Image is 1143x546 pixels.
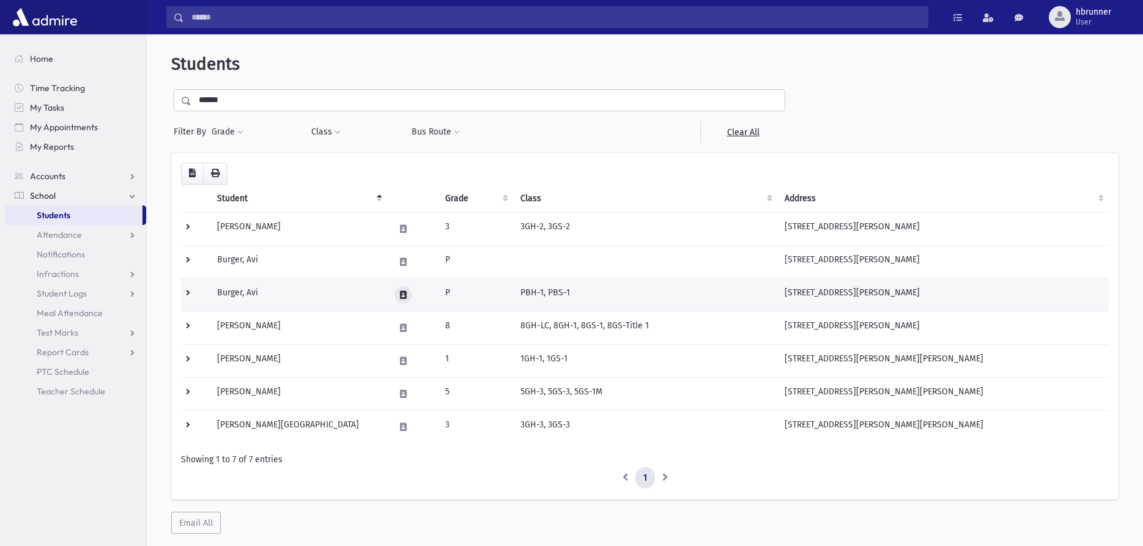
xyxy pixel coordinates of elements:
[777,311,1109,344] td: [STREET_ADDRESS][PERSON_NAME]
[30,83,85,94] span: Time Tracking
[211,121,244,143] button: Grade
[438,212,513,245] td: 3
[30,102,64,113] span: My Tasks
[37,347,89,358] span: Report Cards
[513,311,777,344] td: 8GH-LC, 8GH-1, 8GS-1, 8GS-Title 1
[5,323,146,342] a: Test Marks
[777,212,1109,245] td: [STREET_ADDRESS][PERSON_NAME]
[777,278,1109,311] td: [STREET_ADDRESS][PERSON_NAME]
[37,229,82,240] span: Attendance
[411,121,461,143] button: Bus Route
[37,308,103,319] span: Meal Attendance
[37,288,87,299] span: Student Logs
[5,78,146,98] a: Time Tracking
[5,284,146,303] a: Student Logs
[438,410,513,443] td: 3
[5,205,142,225] a: Students
[777,245,1109,278] td: [STREET_ADDRESS][PERSON_NAME]
[30,190,56,201] span: School
[10,5,80,29] img: AdmirePro
[311,121,341,143] button: Class
[438,278,513,311] td: P
[171,512,221,534] button: Email All
[5,264,146,284] a: Infractions
[513,278,777,311] td: PBH-1, PBS-1
[210,344,387,377] td: [PERSON_NAME]
[438,377,513,410] td: 5
[210,245,387,278] td: Burger, Avi
[5,382,146,401] a: Teacher Schedule
[181,453,1109,466] div: Showing 1 to 7 of 7 entries
[438,245,513,278] td: P
[181,163,204,185] button: CSV
[174,125,211,138] span: Filter By
[30,171,65,182] span: Accounts
[210,410,387,443] td: [PERSON_NAME][GEOGRAPHIC_DATA]
[438,344,513,377] td: 1
[203,163,227,185] button: Print
[5,186,146,205] a: School
[210,212,387,245] td: [PERSON_NAME]
[513,410,777,443] td: 3GH-3, 3GS-3
[37,210,70,221] span: Students
[5,342,146,362] a: Report Cards
[513,344,777,377] td: 1GH-1, 1GS-1
[5,166,146,186] a: Accounts
[777,185,1109,213] th: Address: activate to sort column ascending
[30,53,53,64] span: Home
[5,49,146,68] a: Home
[5,225,146,245] a: Attendance
[700,121,785,143] a: Clear All
[210,185,387,213] th: Student: activate to sort column descending
[777,410,1109,443] td: [STREET_ADDRESS][PERSON_NAME][PERSON_NAME]
[635,467,655,489] a: 1
[513,377,777,410] td: 5GH-3, 5GS-3, 5GS-1M
[5,117,146,137] a: My Appointments
[5,362,146,382] a: PTC Schedule
[1076,7,1111,17] span: hbrunner
[210,377,387,410] td: [PERSON_NAME]
[210,311,387,344] td: [PERSON_NAME]
[5,98,146,117] a: My Tasks
[210,278,387,311] td: Burger, Avi
[37,268,79,279] span: Infractions
[777,344,1109,377] td: [STREET_ADDRESS][PERSON_NAME][PERSON_NAME]
[37,249,85,260] span: Notifications
[513,212,777,245] td: 3GH-2, 3GS-2
[513,185,777,213] th: Class: activate to sort column ascending
[438,311,513,344] td: 8
[30,122,98,133] span: My Appointments
[37,386,105,397] span: Teacher Schedule
[777,377,1109,410] td: [STREET_ADDRESS][PERSON_NAME][PERSON_NAME]
[5,303,146,323] a: Meal Attendance
[30,141,74,152] span: My Reports
[184,6,928,28] input: Search
[5,137,146,157] a: My Reports
[438,185,513,213] th: Grade: activate to sort column ascending
[37,327,78,338] span: Test Marks
[5,245,146,264] a: Notifications
[171,54,240,74] span: Students
[37,366,89,377] span: PTC Schedule
[1076,17,1111,27] span: User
